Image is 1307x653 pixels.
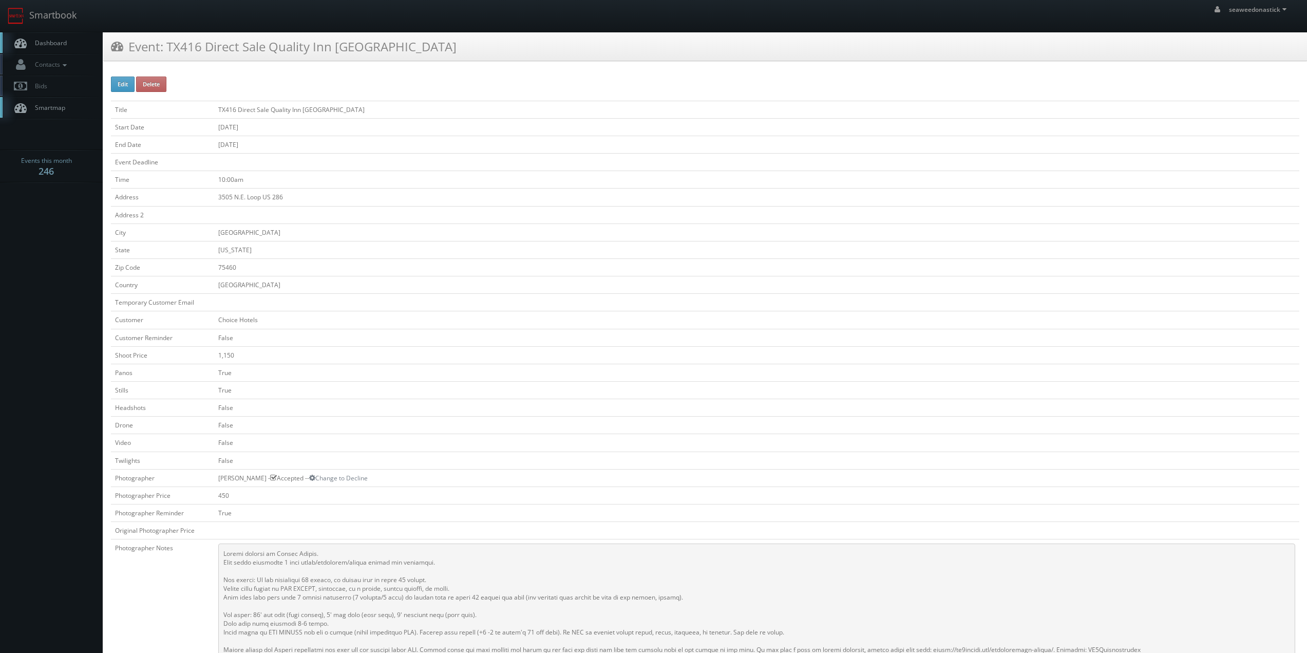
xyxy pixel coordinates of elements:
[214,417,1299,434] td: False
[111,154,214,171] td: Event Deadline
[111,118,214,136] td: Start Date
[111,241,214,258] td: State
[1229,5,1290,14] span: seaweedonastick
[39,165,54,177] strong: 246
[30,82,47,90] span: Bids
[111,469,214,487] td: Photographer
[214,189,1299,206] td: 3505 N.E. Loop US 286
[111,346,214,364] td: Shoot Price
[309,474,368,482] a: Change to Decline
[214,171,1299,189] td: 10:00am
[214,258,1299,276] td: 75460
[111,171,214,189] td: Time
[214,329,1299,346] td: False
[111,364,214,381] td: Panos
[111,223,214,241] td: City
[214,118,1299,136] td: [DATE]
[214,346,1299,364] td: 1,150
[111,452,214,469] td: Twilights
[111,189,214,206] td: Address
[214,399,1299,417] td: False
[111,381,214,399] td: Stills
[214,364,1299,381] td: True
[214,311,1299,329] td: Choice Hotels
[111,294,214,311] td: Temporary Customer Email
[214,487,1299,504] td: 450
[111,434,214,452] td: Video
[111,206,214,223] td: Address 2
[111,487,214,504] td: Photographer Price
[214,434,1299,452] td: False
[214,504,1299,521] td: True
[214,101,1299,118] td: TX416 Direct Sale Quality Inn [GEOGRAPHIC_DATA]
[30,39,67,47] span: Dashboard
[214,241,1299,258] td: [US_STATE]
[30,60,69,69] span: Contacts
[111,522,214,539] td: Original Photographer Price
[214,223,1299,241] td: [GEOGRAPHIC_DATA]
[111,101,214,118] td: Title
[214,452,1299,469] td: False
[136,77,166,92] button: Delete
[214,469,1299,487] td: [PERSON_NAME] - Accepted --
[111,77,135,92] button: Edit
[111,399,214,417] td: Headshots
[214,276,1299,294] td: [GEOGRAPHIC_DATA]
[30,103,65,112] span: Smartmap
[8,8,24,24] img: smartbook-logo.png
[111,504,214,521] td: Photographer Reminder
[111,136,214,153] td: End Date
[111,417,214,434] td: Drone
[21,156,72,166] span: Events this month
[111,311,214,329] td: Customer
[111,276,214,294] td: Country
[111,329,214,346] td: Customer Reminder
[214,381,1299,399] td: True
[111,38,457,55] h3: Event: TX416 Direct Sale Quality Inn [GEOGRAPHIC_DATA]
[214,136,1299,153] td: [DATE]
[111,258,214,276] td: Zip Code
